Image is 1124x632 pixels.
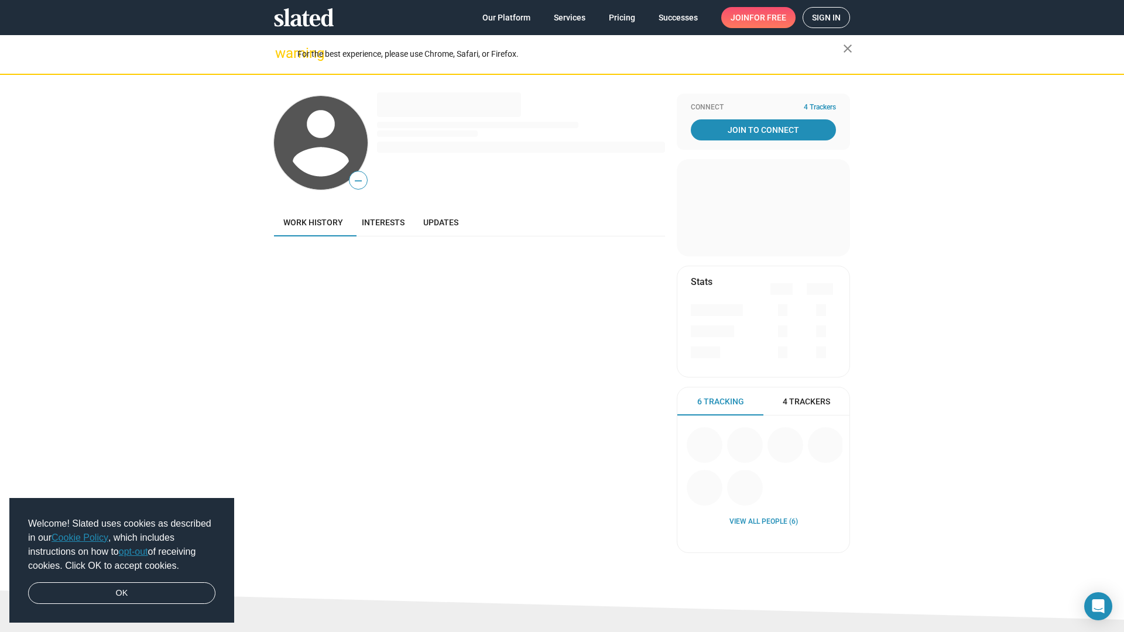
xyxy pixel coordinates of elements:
[423,218,458,227] span: Updates
[482,7,530,28] span: Our Platform
[749,7,786,28] span: for free
[414,208,468,236] a: Updates
[544,7,595,28] a: Services
[274,208,352,236] a: Work history
[731,7,786,28] span: Join
[599,7,645,28] a: Pricing
[803,7,850,28] a: Sign in
[649,7,707,28] a: Successes
[691,119,836,140] a: Join To Connect
[275,46,289,60] mat-icon: warning
[9,498,234,623] div: cookieconsent
[28,517,215,573] span: Welcome! Slated uses cookies as described in our , which includes instructions on how to of recei...
[609,7,635,28] span: Pricing
[1084,592,1112,620] div: Open Intercom Messenger
[283,218,343,227] span: Work history
[28,582,215,604] a: dismiss cookie message
[691,276,712,288] mat-card-title: Stats
[729,517,798,527] a: View all People (6)
[52,533,108,542] a: Cookie Policy
[841,42,855,56] mat-icon: close
[659,7,698,28] span: Successes
[697,396,744,407] span: 6 Tracking
[812,8,841,28] span: Sign in
[119,547,148,557] a: opt-out
[297,46,843,62] div: For the best experience, please use Chrome, Safari, or Firefox.
[473,7,540,28] a: Our Platform
[783,396,830,407] span: 4 Trackers
[693,119,834,140] span: Join To Connect
[804,103,836,112] span: 4 Trackers
[691,103,836,112] div: Connect
[554,7,585,28] span: Services
[362,218,405,227] span: Interests
[721,7,796,28] a: Joinfor free
[352,208,414,236] a: Interests
[349,173,367,188] span: —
